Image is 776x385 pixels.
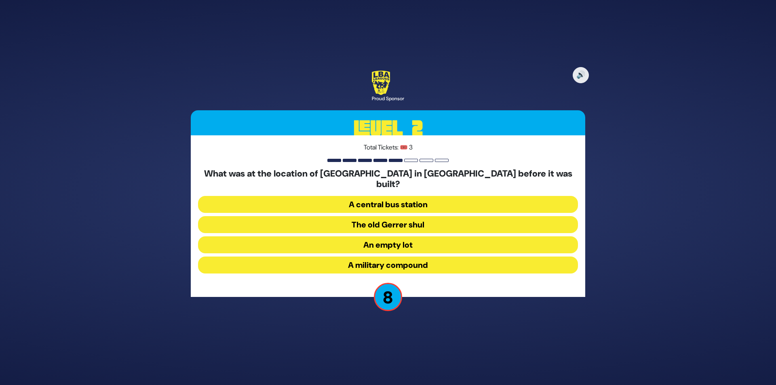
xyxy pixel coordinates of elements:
p: 8 [374,283,402,311]
div: Proud Sponsor [372,95,404,102]
button: An empty lot [198,236,578,253]
h3: Level 2 [191,110,585,147]
button: A central bus station [198,196,578,213]
img: LBA [372,71,390,95]
p: Total Tickets: 🎟️ 3 [198,143,578,152]
button: The old Gerrer shul [198,216,578,233]
button: 🔊 [573,67,589,83]
h5: What was at the location of [GEOGRAPHIC_DATA] in [GEOGRAPHIC_DATA] before it was built? [198,168,578,190]
button: A military compound [198,257,578,273]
